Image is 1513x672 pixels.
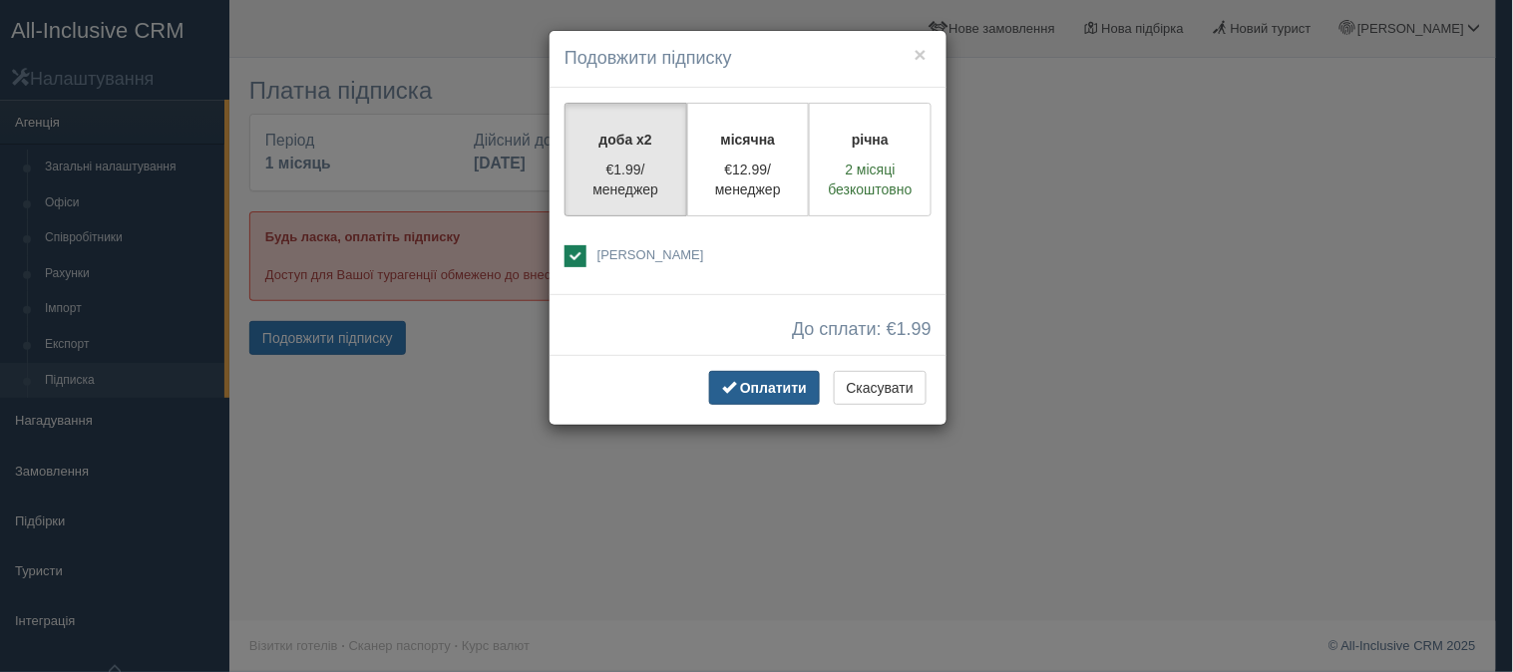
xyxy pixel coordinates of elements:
[915,44,927,65] button: ×
[700,130,797,150] p: місячна
[792,320,932,340] span: До сплати: €
[822,130,919,150] p: річна
[577,160,674,199] p: €1.99/менеджер
[740,380,807,396] span: Оплатити
[577,130,674,150] p: доба x2
[565,46,932,72] h4: Подовжити підписку
[834,371,927,405] button: Скасувати
[822,160,919,199] p: 2 місяці безкоштовно
[597,247,704,262] span: [PERSON_NAME]
[897,319,932,339] span: 1.99
[700,160,797,199] p: €12.99/менеджер
[709,371,820,405] button: Оплатити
